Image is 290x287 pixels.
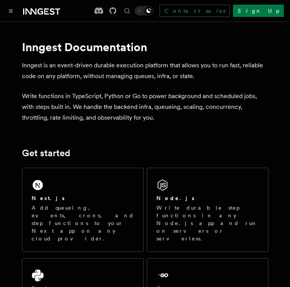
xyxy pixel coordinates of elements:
[156,204,259,242] p: Write durable step functions in any Node.js app and run on servers or serverless.
[22,91,268,123] p: Write functions in TypeScript, Python or Go to power background and scheduled jobs, with steps bu...
[32,194,65,202] h2: Next.js
[32,204,134,242] p: Add queueing, events, crons, and step functions to your Next app on any cloud provider.
[147,168,268,252] a: Node.jsWrite durable step functions in any Node.js app and run on servers or serverless.
[6,6,15,15] button: Toggle navigation
[135,6,153,15] button: Toggle dark mode
[122,6,132,15] button: Find something...
[22,168,144,252] a: Next.jsAdd queueing, events, crons, and step functions to your Next app on any cloud provider.
[159,5,230,17] a: Contact sales
[22,60,268,82] p: Inngest is an event-driven durable execution platform that allows you to run fast, reliable code ...
[156,194,194,202] h2: Node.js
[22,40,268,54] h1: Inngest Documentation
[22,148,70,159] a: Get started
[233,5,284,17] a: Sign Up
